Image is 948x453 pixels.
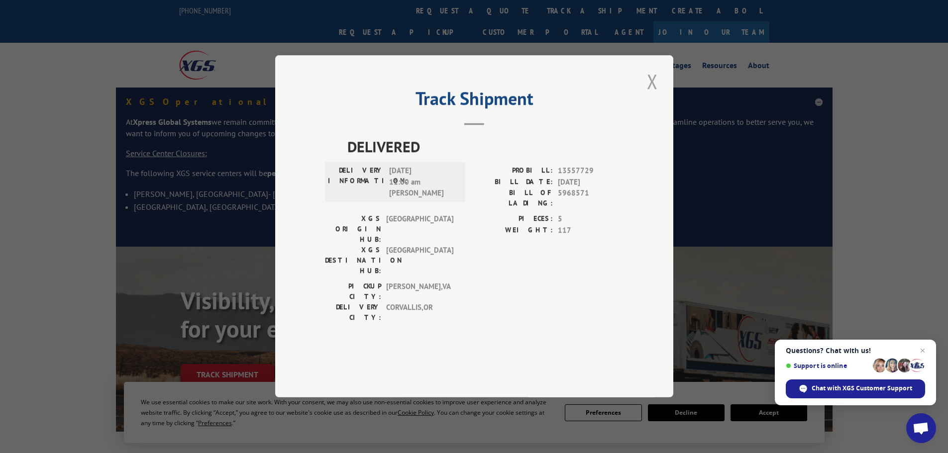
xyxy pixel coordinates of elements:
span: [DATE] 11:00 am [PERSON_NAME] [389,166,456,199]
span: [PERSON_NAME] , VA [386,281,453,302]
span: Chat with XGS Customer Support [812,384,912,393]
label: WEIGHT: [474,225,553,236]
span: 5 [558,214,624,225]
label: XGS ORIGIN HUB: [325,214,381,245]
span: CORVALLIS , OR [386,302,453,323]
label: PICKUP CITY: [325,281,381,302]
span: [DATE] [558,177,624,188]
span: Questions? Chat with us! [786,347,925,355]
label: BILL DATE: [474,177,553,188]
span: DELIVERED [347,136,624,158]
label: XGS DESTINATION HUB: [325,245,381,276]
span: [GEOGRAPHIC_DATA] [386,245,453,276]
span: [GEOGRAPHIC_DATA] [386,214,453,245]
label: DELIVERY CITY: [325,302,381,323]
a: Open chat [906,413,936,443]
span: Chat with XGS Customer Support [786,379,925,398]
h2: Track Shipment [325,91,624,110]
span: 13557729 [558,166,624,177]
span: 117 [558,225,624,236]
button: Close modal [644,68,661,95]
label: PROBILL: [474,166,553,177]
label: BILL OF LADING: [474,188,553,209]
span: 5968571 [558,188,624,209]
span: Support is online [786,362,869,369]
label: DELIVERY INFORMATION: [328,166,384,199]
label: PIECES: [474,214,553,225]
